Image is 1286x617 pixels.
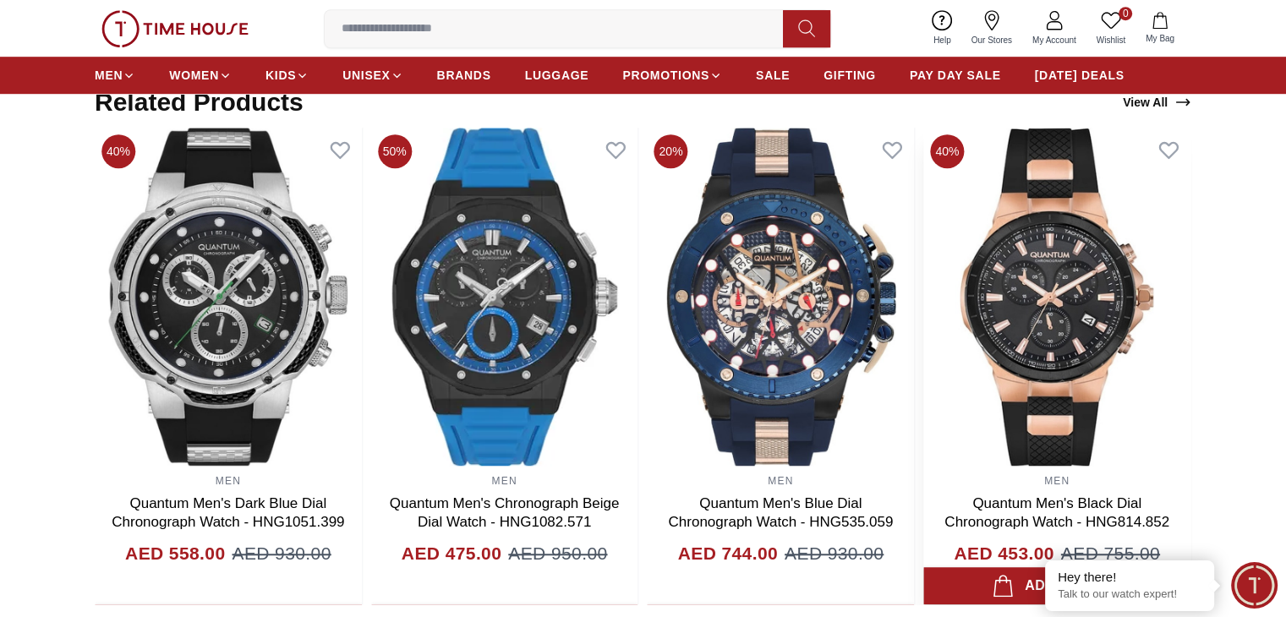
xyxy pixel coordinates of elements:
[101,10,249,47] img: ...
[1139,32,1181,45] span: My Bag
[1086,7,1136,50] a: 0Wishlist
[342,67,390,84] span: UNISEX
[622,67,709,84] span: PROMOTIONS
[910,67,1001,84] span: PAY DAY SALE
[232,540,331,567] span: AED 930.00
[1123,94,1191,111] div: View All
[622,60,722,90] a: PROMOTIONS
[95,87,304,117] h2: Related Products
[169,60,232,90] a: WOMEN
[508,540,607,567] span: AED 950.00
[954,540,1053,567] h4: AED 453.00
[169,67,219,84] span: WOMEN
[95,60,135,90] a: MEN
[1058,569,1201,586] div: Hey there!
[265,60,309,90] a: KIDS
[437,67,491,84] span: BRANDS
[112,495,344,530] a: Quantum Men's Dark Blue Dial Chronograph Watch - HNG1051.399
[1136,8,1185,48] button: My Bag
[923,567,1190,604] button: Add to cart
[923,7,961,50] a: Help
[785,540,884,567] span: AED 930.00
[824,60,876,90] a: GIFTING
[491,475,517,487] a: MEN
[756,67,790,84] span: SALE
[125,540,225,567] h4: AED 558.00
[342,60,402,90] a: UNISEX
[768,475,793,487] a: MEN
[756,60,790,90] a: SALE
[1035,67,1125,84] span: [DATE] DEALS
[1119,90,1195,114] a: View All
[1231,562,1278,609] div: Chat Widget
[992,574,1122,598] div: Add to cart
[944,495,1169,530] a: Quantum Men's Black Dial Chronograph Watch - HNG814.852
[437,60,491,90] a: BRANDS
[927,34,958,46] span: Help
[1090,34,1132,46] span: Wishlist
[678,540,778,567] h4: AED 744.00
[216,475,241,487] a: MEN
[1044,475,1070,487] a: MEN
[1058,587,1201,602] p: Talk to our watch expert!
[648,128,915,466] img: Quantum Men's Blue Dial Chronograph Watch - HNG535.059
[668,495,893,530] a: Quantum Men's Blue Dial Chronograph Watch - HNG535.059
[525,60,589,90] a: LUGGAGE
[965,34,1019,46] span: Our Stores
[1035,60,1125,90] a: [DATE] DEALS
[525,67,589,84] span: LUGGAGE
[378,134,412,168] span: 50%
[265,67,296,84] span: KIDS
[1026,34,1083,46] span: My Account
[824,67,876,84] span: GIFTING
[101,134,135,168] span: 40%
[654,134,688,168] span: 20%
[1061,540,1160,567] span: AED 755.00
[402,540,501,567] h4: AED 475.00
[95,67,123,84] span: MEN
[390,495,620,530] a: Quantum Men's Chronograph Beige Dial Watch - HNG1082.571
[95,128,362,466] img: Quantum Men's Dark Blue Dial Chronograph Watch - HNG1051.399
[961,7,1022,50] a: Our Stores
[923,128,1190,466] img: Quantum Men's Black Dial Chronograph Watch - HNG814.852
[910,60,1001,90] a: PAY DAY SALE
[1119,7,1132,20] span: 0
[371,128,638,466] img: Quantum Men's Chronograph Beige Dial Watch - HNG1082.571
[930,134,964,168] span: 40%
